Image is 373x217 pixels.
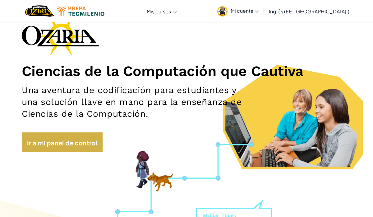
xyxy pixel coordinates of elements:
a: Mis cursos [144,3,180,20]
a: Inglés (EE. [GEOGRAPHIC_DATA].) [266,3,352,20]
font: Mis cursos [147,8,171,15]
font: Inglés (EE. [GEOGRAPHIC_DATA].) [269,8,349,15]
font: Ciencias de la Computación que Cautiva [22,63,303,79]
img: avatar [217,6,228,17]
a: Logotipo de Ozaria de CodeCombat [25,5,54,17]
img: Logotipo de la marca Ozaria [22,16,99,56]
img: Hogar [25,5,54,17]
font: Mi cuenta [231,7,253,14]
img: Logotipo de Tecmilenio [57,7,104,16]
a: Ir a mi panel de control [22,132,103,152]
font: Ir a mi panel de control [27,139,98,146]
font: Una aventura de codificación para estudiantes y una solución llave en mano para la enseñanza de C... [22,85,242,119]
a: Mi cuenta [214,1,262,21]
